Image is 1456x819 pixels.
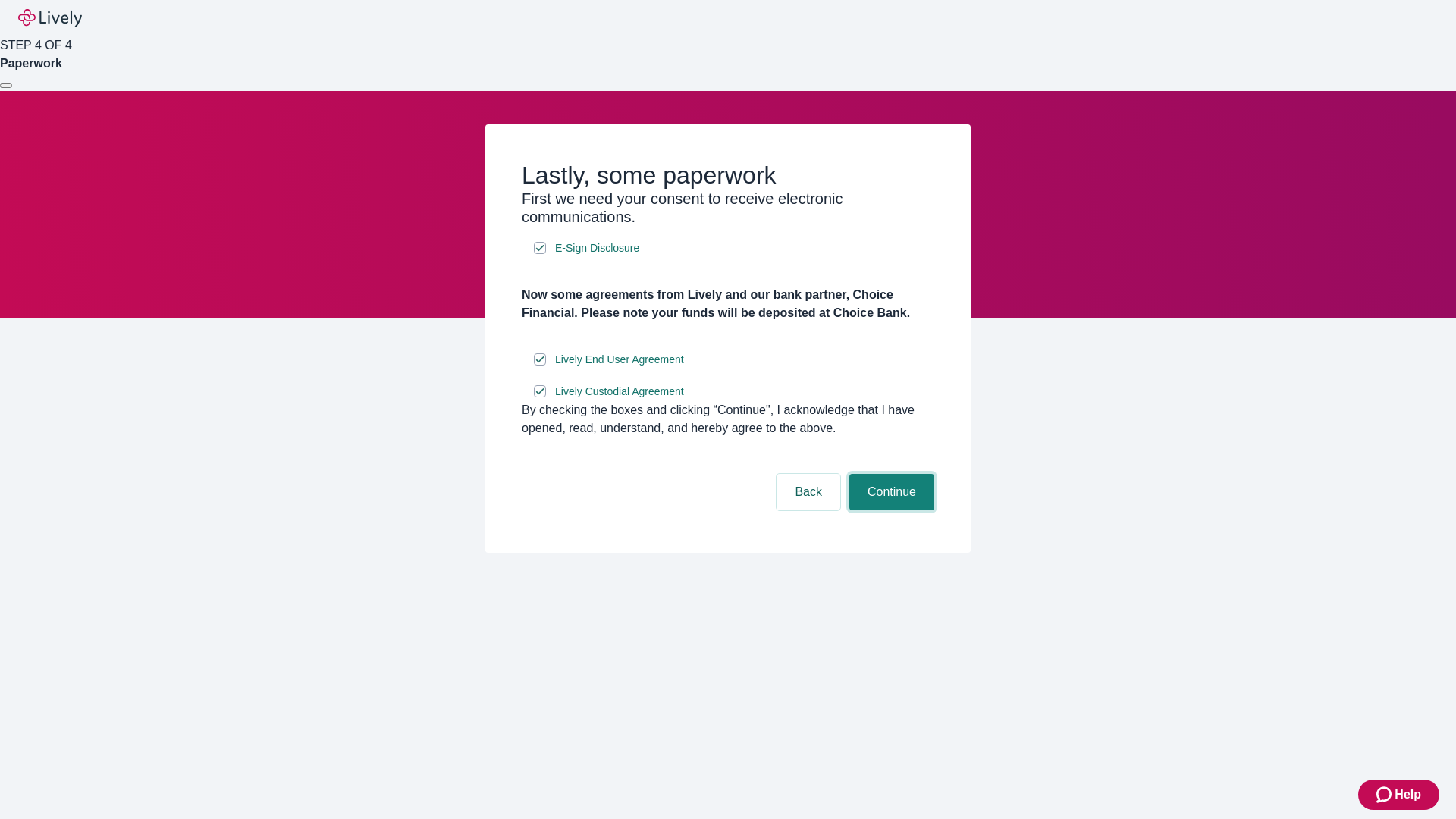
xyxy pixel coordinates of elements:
span: Lively Custodial Agreement [555,384,684,400]
a: e-sign disclosure document [552,382,687,401]
button: Back [777,474,840,510]
a: e-sign disclosure document [552,350,687,369]
svg: Zendesk support icon [1376,786,1395,804]
span: Help [1395,786,1421,804]
h4: Now some agreements from Lively and our bank partner, Choice Financial. Please note your funds wi... [522,286,934,322]
button: Continue [849,474,934,510]
a: e-sign disclosure document [552,239,642,258]
span: Lively End User Agreement [555,352,684,368]
span: E-Sign Disclosure [555,240,639,256]
h2: Lastly, some paperwork [522,161,934,190]
h3: First we need your consent to receive electronic communications. [522,190,934,226]
button: Zendesk support iconHelp [1358,780,1439,810]
img: Lively [18,9,82,27]
div: By checking the boxes and clicking “Continue", I acknowledge that I have opened, read, understand... [522,401,934,438]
